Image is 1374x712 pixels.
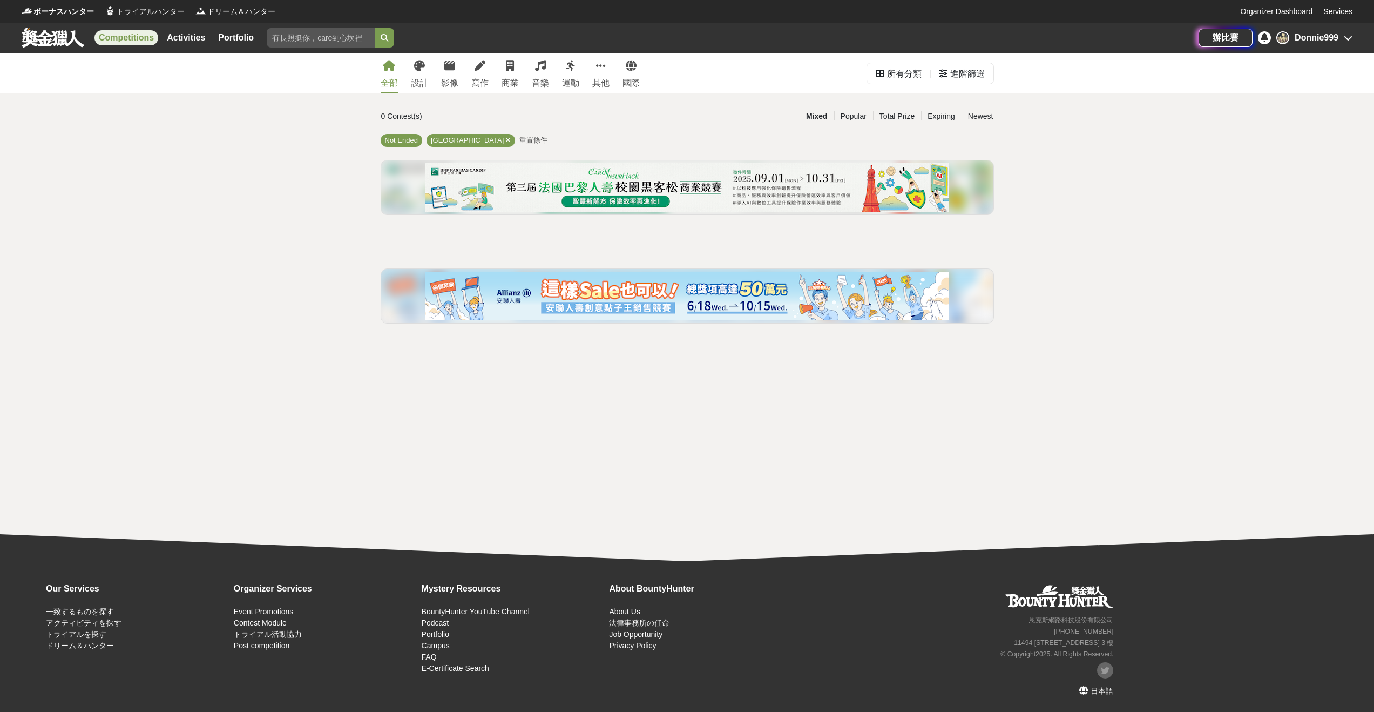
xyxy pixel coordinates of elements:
a: ドリーム＆ハンター [46,641,114,650]
div: Organizer Services [234,582,416,595]
a: Portfolio [214,30,258,45]
div: 商業 [502,77,519,90]
a: 辦比賽 [1199,29,1253,47]
small: [PHONE_NUMBER] [1054,628,1113,635]
a: Competitions [94,30,158,45]
small: 恩克斯網路科技股份有限公司 [1029,616,1113,624]
a: Event Promotions [234,607,294,616]
img: Logo [195,5,206,16]
div: Expiring [921,107,962,126]
div: Mystery Resources [422,582,604,595]
img: cf4fb443-4ad2-4338-9fa3-b46b0bf5d316.png [425,272,949,320]
div: 影像 [441,77,458,90]
div: About BountyHunter [609,582,791,595]
a: 運動 [562,53,579,93]
a: BountyHunter YouTube Channel [422,607,530,616]
a: 其他 [592,53,610,93]
a: About Us [609,607,640,616]
a: Contest Module [234,619,287,627]
span: ドリーム＆ハンター [207,6,275,17]
input: 有長照挺你，care到心坎裡！青春出手，拍出照顧 影音徵件活動 [267,28,375,48]
div: 其他 [592,77,610,90]
a: トライアル活動協力 [234,630,302,639]
div: Donnie999 [1295,31,1338,44]
img: Logo [22,5,32,16]
a: Post competition [234,641,290,650]
small: © Copyright 2025 . All Rights Reserved. [1000,650,1113,658]
a: Privacy Policy [609,641,656,650]
a: トライアルを探す [46,630,106,639]
span: 重置條件 [519,136,547,144]
a: Services [1323,6,1352,17]
div: Popular [834,107,873,126]
img: Avatar [1277,32,1288,43]
a: FAQ [422,653,437,661]
a: Logoボーナスハンター [22,6,94,17]
div: 運動 [562,77,579,90]
img: Twitter [1097,662,1113,679]
img: Logo [105,5,116,16]
a: Job Opportunity [609,630,662,639]
div: 全部 [381,77,398,90]
a: E-Certificate Search [422,664,489,673]
span: 日本語 [1091,687,1113,695]
a: Organizer Dashboard [1240,6,1312,17]
a: 商業 [502,53,519,93]
div: 寫作 [471,77,489,90]
span: ボーナスハンター [33,6,94,17]
div: 所有分類 [887,63,922,85]
span: トライアルハンター [117,6,185,17]
a: 寫作 [471,53,489,93]
small: 11494 [STREET_ADDRESS] 3 樓 [1014,639,1113,647]
a: Logoトライアルハンター [105,6,185,17]
a: Activities [163,30,209,45]
div: 國際 [622,77,640,90]
a: Podcast [422,619,449,627]
div: Our Services [46,582,228,595]
a: Logoドリーム＆ハンター [195,6,275,17]
a: 設計 [411,53,428,93]
a: 法律事務所の任命 [609,619,669,627]
a: 國際 [622,53,640,93]
div: Mixed [800,107,834,126]
div: 0 Contest(s) [381,107,585,126]
div: 進階篩選 [950,63,985,85]
a: 一致するものを探す [46,607,114,616]
img: c5de0e1a-e514-4d63-bbd2-29f80b956702.png [425,163,949,212]
a: 影像 [441,53,458,93]
a: 音樂 [532,53,549,93]
a: アクティビティを探す [46,619,121,627]
div: Newest [962,107,1000,126]
div: Total Prize [873,107,921,126]
a: Campus [422,641,450,650]
div: 設計 [411,77,428,90]
div: 音樂 [532,77,549,90]
a: Portfolio [422,630,449,639]
a: 全部 [381,53,398,93]
span: [GEOGRAPHIC_DATA] [431,136,504,144]
span: Not Ended [385,136,418,144]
